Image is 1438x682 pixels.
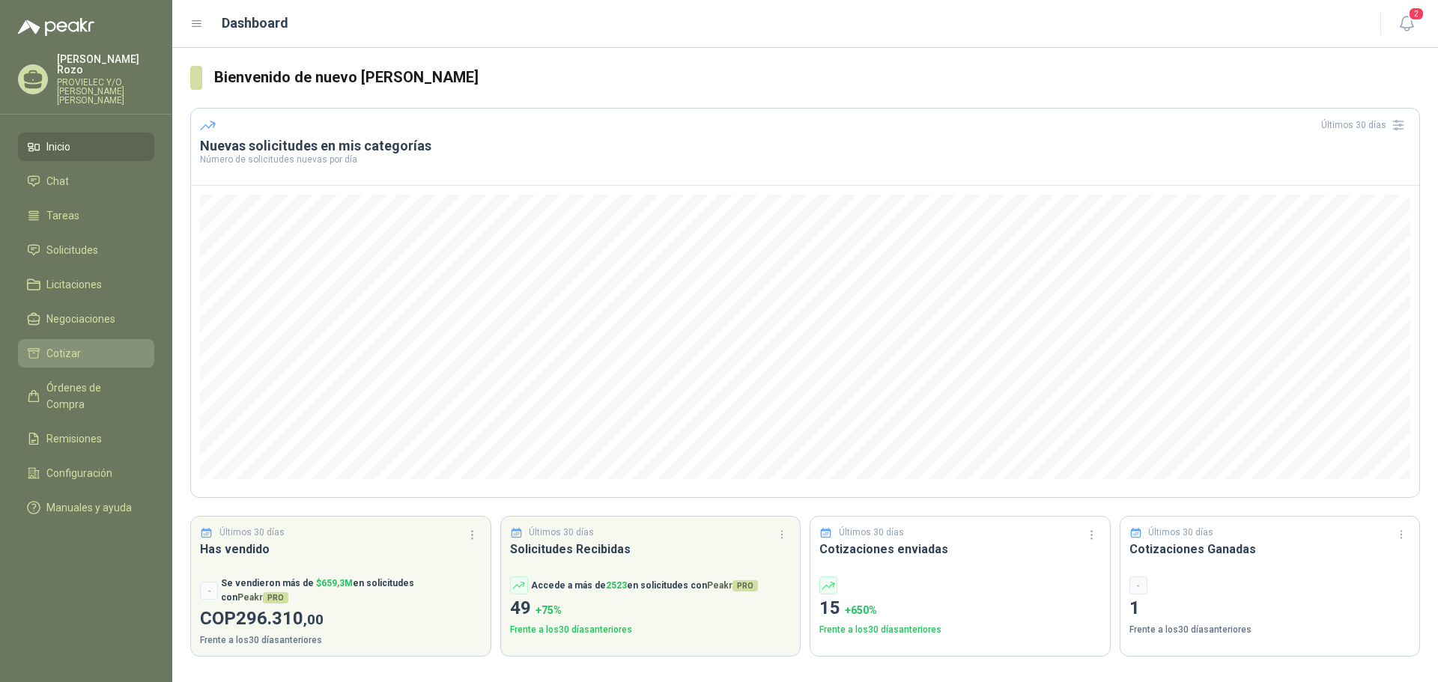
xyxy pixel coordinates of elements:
[732,580,758,591] span: PRO
[819,594,1101,623] p: 15
[303,611,324,628] span: ,00
[236,608,324,629] span: 296.310
[200,605,482,633] p: COP
[839,526,904,540] p: Últimos 30 días
[221,576,482,605] p: Se vendieron más de en solicitudes con
[18,270,154,299] a: Licitaciones
[237,592,288,603] span: Peakr
[845,604,877,616] span: + 650 %
[606,580,627,591] span: 2523
[1129,576,1147,594] div: -
[18,133,154,161] a: Inicio
[819,540,1101,558] h3: Cotizaciones enviadas
[200,137,1410,155] h3: Nuevas solicitudes en mis categorías
[46,138,70,155] span: Inicio
[1393,10,1420,37] button: 2
[46,242,98,258] span: Solicitudes
[529,526,594,540] p: Últimos 30 días
[18,339,154,368] a: Cotizar
[263,592,288,603] span: PRO
[57,78,154,105] p: PROVIELEC Y/O [PERSON_NAME] [PERSON_NAME]
[316,578,353,588] span: $ 659,3M
[1148,526,1213,540] p: Últimos 30 días
[18,493,154,522] a: Manuales y ayuda
[510,623,792,637] p: Frente a los 30 días anteriores
[531,579,758,593] p: Accede a más de en solicitudes con
[214,66,1420,89] h3: Bienvenido de nuevo [PERSON_NAME]
[1129,623,1411,637] p: Frente a los 30 días anteriores
[536,604,562,616] span: + 75 %
[222,13,288,34] h1: Dashboard
[1321,113,1410,137] div: Últimos 30 días
[1408,7,1425,21] span: 2
[57,54,154,75] p: [PERSON_NAME] Rozo
[200,155,1410,164] p: Número de solicitudes nuevas por día
[1129,540,1411,558] h3: Cotizaciones Ganadas
[46,380,140,412] span: Órdenes de Compra
[46,173,69,189] span: Chat
[18,236,154,264] a: Solicitudes
[46,465,112,481] span: Configuración
[18,18,94,36] img: Logo peakr
[18,167,154,195] a: Chat
[510,594,792,623] p: 49
[18,424,154,453] a: Remisiones
[219,526,285,540] p: Últimos 30 días
[1129,594,1411,623] p: 1
[18,305,154,333] a: Negociaciones
[819,623,1101,637] p: Frente a los 30 días anteriores
[46,345,81,362] span: Cotizar
[46,207,79,224] span: Tareas
[18,459,154,487] a: Configuración
[200,633,482,648] p: Frente a los 30 días anteriores
[46,276,102,293] span: Licitaciones
[510,540,792,558] h3: Solicitudes Recibidas
[46,499,132,516] span: Manuales y ayuda
[200,582,218,600] div: -
[707,580,758,591] span: Peakr
[46,430,102,447] span: Remisiones
[18,201,154,230] a: Tareas
[18,374,154,418] a: Órdenes de Compra
[200,540,482,558] h3: Has vendido
[46,311,115,327] span: Negociaciones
